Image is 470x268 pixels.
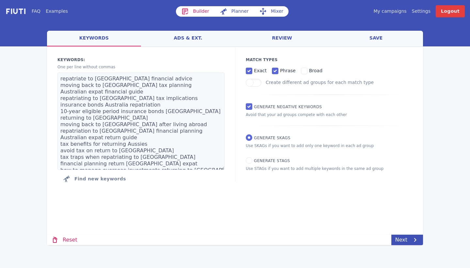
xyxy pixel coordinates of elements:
a: Reset [47,235,81,245]
a: Planner [214,6,254,17]
a: Settings [412,8,431,15]
a: keywords [47,31,141,46]
img: f731f27.png [5,8,26,15]
p: One per line without commas [57,64,225,70]
iframe: gist-messenger-bubble-iframe [448,233,463,248]
p: Use STAGs if you want to add multiple keywords in the same ad group [246,166,413,172]
span: exact [254,68,267,73]
a: Examples [46,8,68,15]
a: Builder [176,6,214,17]
p: Use SKAGs if you want to add only one keyword in each ad group [246,143,413,149]
input: Generate STAGs [246,157,252,164]
a: review [235,31,329,46]
input: Generate SKAGs [246,134,252,141]
p: Avoid that your ad groups compete with each other [246,112,413,118]
span: broad [309,68,322,73]
a: Mixer [254,6,289,17]
p: Match Types [246,57,413,63]
input: broad [301,68,307,74]
a: Next [391,235,423,245]
a: My campaigns [373,8,406,15]
label: Keywords: [57,57,225,63]
input: phrase [272,68,278,74]
a: save [329,31,423,46]
label: Create different ad groups for each match type [266,80,374,85]
button: Click to find new keywords related to those above [57,172,131,185]
span: Generate STAGs [254,159,290,163]
a: FAQ [32,8,40,15]
a: ads & ext. [141,31,235,46]
input: Generate Negative keywords [246,103,252,110]
span: Generate Negative keywords [254,105,322,109]
a: Logout [436,5,465,17]
input: exact [246,68,252,74]
span: Generate SKAGs [254,136,290,140]
span: phrase [280,68,296,73]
